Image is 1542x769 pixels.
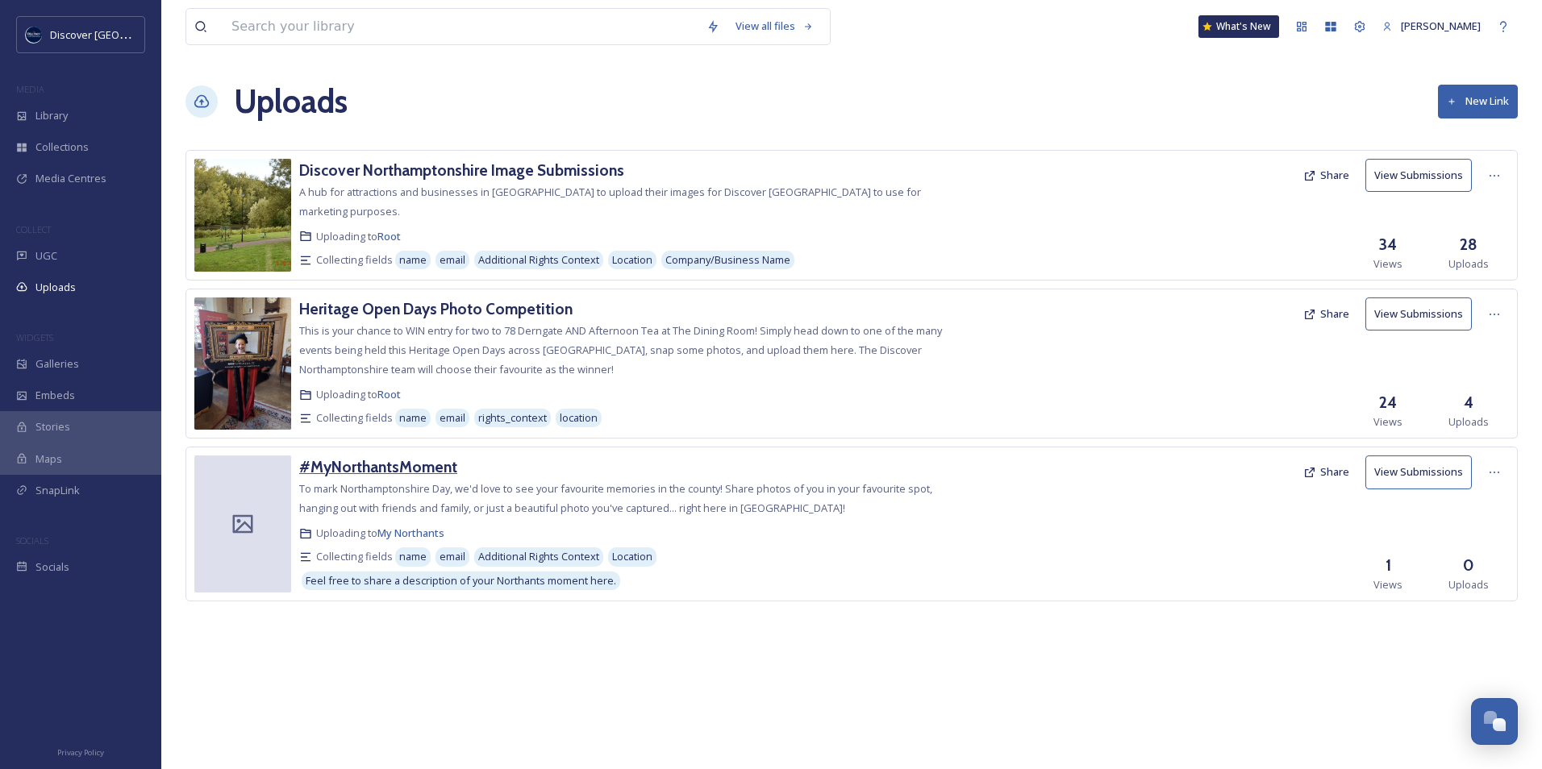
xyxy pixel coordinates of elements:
[26,27,42,43] img: Untitled%20design%20%282%29.png
[35,108,68,123] span: Library
[234,77,348,126] a: Uploads
[478,252,599,268] span: Additional Rights Context
[299,455,457,479] a: #MyNorthantsMoment
[1448,414,1489,430] span: Uploads
[1448,577,1489,592] span: Uploads
[299,481,932,515] span: To mark Northamptonshire Day, we'd love to see your favourite memories in the county! Share photo...
[35,559,69,575] span: Socials
[16,331,53,343] span: WIDGETS
[299,299,573,318] h3: Heritage Open Days Photo Competition
[1386,554,1391,577] h3: 1
[316,549,393,564] span: Collecting fields
[57,747,104,758] span: Privacy Policy
[1374,10,1489,42] a: [PERSON_NAME]
[299,297,573,321] a: Heritage Open Days Photo Competition
[1463,554,1474,577] h3: 0
[1448,256,1489,272] span: Uploads
[377,229,401,243] a: Root
[560,410,598,426] span: location
[377,526,444,540] a: My Northants
[1460,233,1477,256] h3: 28
[35,419,70,434] span: Stories
[440,549,465,564] span: email
[299,323,942,376] span: This is your chance to WIN entry for two to 78 Derngate AND Afternoon Tea at The Dining Room! Sim...
[399,252,427,268] span: name
[665,252,790,268] span: Company/Business Name
[478,410,547,426] span: rights_context
[612,252,652,268] span: Location
[16,223,51,235] span: COLLECT
[306,573,616,588] span: Feel free to share a description of your Northants moment here.
[35,356,79,372] span: Galleries
[478,549,599,564] span: Additional Rights Context
[35,139,89,155] span: Collections
[1438,85,1518,118] button: New Link
[35,388,75,403] span: Embeds
[316,526,444,541] span: Uploading to
[1365,159,1480,192] a: View Submissions
[16,83,44,95] span: MEDIA
[399,410,427,426] span: name
[440,252,465,268] span: email
[399,549,427,564] span: name
[1295,298,1357,330] button: Share
[35,171,106,186] span: Media Centres
[1379,391,1397,414] h3: 24
[35,248,57,264] span: UGC
[1373,414,1402,430] span: Views
[299,457,457,476] h3: #MyNorthantsMoment
[1365,297,1480,330] a: View Submissions
[1379,233,1397,256] h3: 34
[299,159,624,182] a: Discover Northamptonshire Image Submissions
[316,229,401,244] span: Uploading to
[194,297,291,430] img: 86cd9a30-5979-4639-9551-bf1291ac73ae.jpg
[1365,297,1472,330] button: View Submissions
[1471,698,1518,745] button: Open Chat
[35,483,80,498] span: SnapLink
[16,534,48,547] span: SOCIALS
[1365,455,1472,488] button: View Submissions
[440,410,465,426] span: email
[377,387,401,401] a: Root
[57,742,104,761] a: Privacy Policy
[727,10,822,42] a: View all files
[612,549,652,564] span: Location
[316,252,393,268] span: Collecting fields
[1365,455,1480,488] a: View Submissions
[50,27,197,42] span: Discover [GEOGRAPHIC_DATA]
[1198,15,1279,38] a: What's New
[299,185,921,218] span: A hub for attractions and businesses in [GEOGRAPHIC_DATA] to upload their images for Discover [GE...
[223,9,698,44] input: Search your library
[1464,391,1473,414] h3: 4
[316,410,393,426] span: Collecting fields
[1365,159,1472,192] button: View Submissions
[1373,577,1402,592] span: Views
[1295,456,1357,488] button: Share
[1401,19,1481,33] span: [PERSON_NAME]
[194,159,291,272] img: 3df27812-a0c8-47c7-ad59-8582f4cf640c.jpg
[1373,256,1402,272] span: Views
[1295,160,1357,191] button: Share
[299,160,624,180] h3: Discover Northamptonshire Image Submissions
[35,451,62,467] span: Maps
[35,280,76,295] span: Uploads
[316,387,401,402] span: Uploading to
